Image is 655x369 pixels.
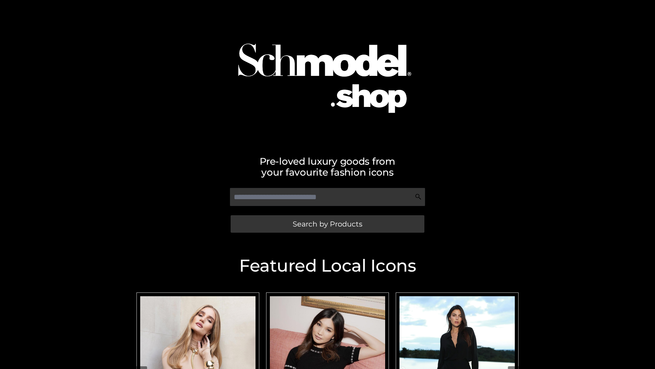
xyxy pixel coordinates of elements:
a: Search by Products [231,215,424,233]
span: Search by Products [293,220,362,228]
h2: Pre-loved luxury goods from your favourite fashion icons [133,156,522,178]
img: Search Icon [415,193,422,200]
h2: Featured Local Icons​ [133,257,522,274]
